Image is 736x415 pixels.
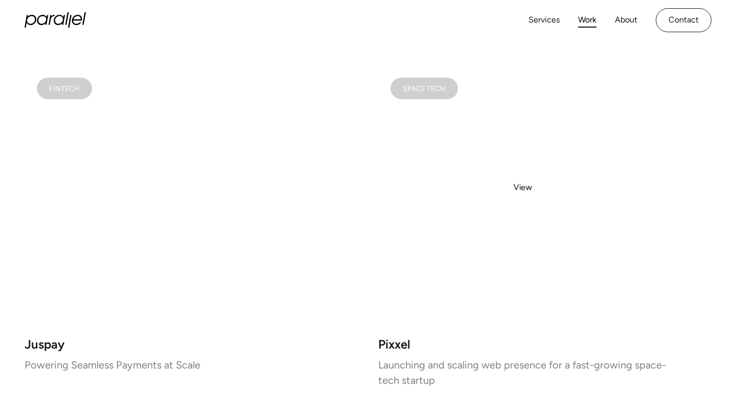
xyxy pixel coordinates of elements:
div: Space Tech [403,86,446,91]
a: Space TechPixxelLaunching and scaling web presence for a fast-growing space-tech startup [378,65,711,384]
a: home [25,12,86,28]
h3: Juspay [25,340,358,349]
a: About [615,13,637,28]
div: FINTECH [49,86,80,91]
a: Work [578,13,596,28]
a: FINTECHJuspayPowering Seamless Payments at Scale [25,65,358,384]
p: Powering Seamless Payments at Scale [25,361,358,368]
a: Contact [656,8,711,32]
a: Services [528,13,560,28]
h3: Pixxel [378,340,711,349]
p: Launching and scaling web presence for a fast-growing space-tech startup [378,361,711,384]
